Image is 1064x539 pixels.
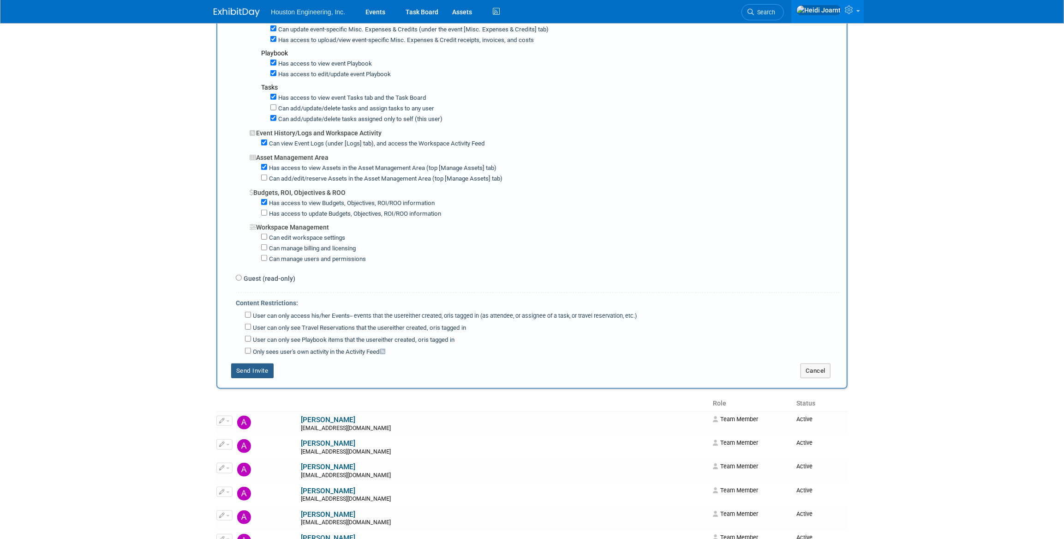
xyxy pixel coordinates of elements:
label: Guest (read-only) [242,274,295,283]
span: either created, or [389,324,436,331]
img: Adam Pawelk [237,463,251,477]
div: [EMAIL_ADDRESS][DOMAIN_NAME] [301,519,707,527]
label: Can add/update/delete tasks assigned only to self (this user) [276,115,442,124]
img: ExhibitDay [214,8,260,17]
label: Has access to view event Tasks tab and the Task Board [276,94,426,103]
span: Team Member [713,487,759,494]
span: Search [754,9,775,16]
a: [PERSON_NAME] [301,463,355,471]
label: Can add/edit/reserve Assets in the Asset Management Area (top [Manage Assets] tab) [267,175,502,183]
span: either created, or [378,336,424,343]
a: [PERSON_NAME] [301,487,355,495]
div: Content Restrictions: [236,293,840,310]
label: Has access to view event Playbook [276,60,372,68]
img: Aaron Frankl [237,439,251,453]
span: Team Member [713,510,759,517]
a: [PERSON_NAME] [301,439,355,448]
img: Adam Ruud [237,487,251,501]
a: [PERSON_NAME] [301,416,355,424]
label: Can edit workspace settings [267,234,345,242]
img: Heidi Joarnt [796,5,841,15]
span: Active [796,487,813,494]
span: Team Member [713,416,759,423]
label: Has access to view Assets in the Asset Management Area (top [Manage Assets] tab) [267,164,496,173]
div: Event History/Logs and Workspace Activity [250,124,840,138]
label: Has access to edit/update event Playbook [276,70,391,79]
label: User can only see Travel Reservations that the user is tagged in [251,324,466,333]
label: Has access to update Budgets, Objectives, ROI/ROO information [267,210,441,218]
span: Active [796,463,813,470]
label: User can only see Playbook items that the user is tagged in [251,336,454,345]
span: Active [796,510,813,517]
div: Tasks [261,83,840,92]
div: [EMAIL_ADDRESS][DOMAIN_NAME] [301,496,707,503]
button: Send Invite [231,363,274,378]
span: Houston Engineering, Inc. [271,8,345,16]
div: [EMAIL_ADDRESS][DOMAIN_NAME] [301,472,707,479]
label: Can manage users and permissions [267,255,366,264]
img: Aaron Carrell [237,416,251,430]
th: Role [710,396,793,412]
div: Budgets, ROI, Objectives & ROO [250,183,840,197]
div: [EMAIL_ADDRESS][DOMAIN_NAME] [301,425,707,432]
label: User can only access his/her Events [251,312,637,321]
span: Active [796,416,813,423]
div: Workspace Management [250,218,840,232]
span: Active [796,439,813,446]
img: Adam Walker [237,510,251,524]
label: Can manage billing and licensing [267,244,356,253]
label: Can update event-specific Misc. Expenses & Credits (under the event [Misc. Expenses & Credits] tab) [276,25,549,34]
label: Only sees user's own activity in the Activity Feed [251,348,385,357]
label: Can view Event Logs (under [Logs] tab), and access the Workspace Activity Feed [267,139,485,148]
a: Search [741,4,784,20]
th: Status [793,396,848,412]
span: Team Member [713,463,759,470]
label: Can add/update/delete tasks and assign tasks to any user [276,104,434,113]
label: Has access to upload/view event-specific Misc. Expenses & Credit receipts, invoices, and costs [276,36,534,45]
div: Asset Management Area [250,148,840,162]
label: Has access to view Budgets, Objectives, ROI/ROO information [267,199,435,208]
div: Playbook [261,48,840,58]
span: either created, or [406,312,449,319]
span: Team Member [713,439,759,446]
span: -- events that the user is tagged in (as attendee, or assignee of a task, or travel reservation, ... [350,312,637,319]
a: [PERSON_NAME] [301,510,355,519]
button: Cancel [801,363,831,378]
div: [EMAIL_ADDRESS][DOMAIN_NAME] [301,448,707,456]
